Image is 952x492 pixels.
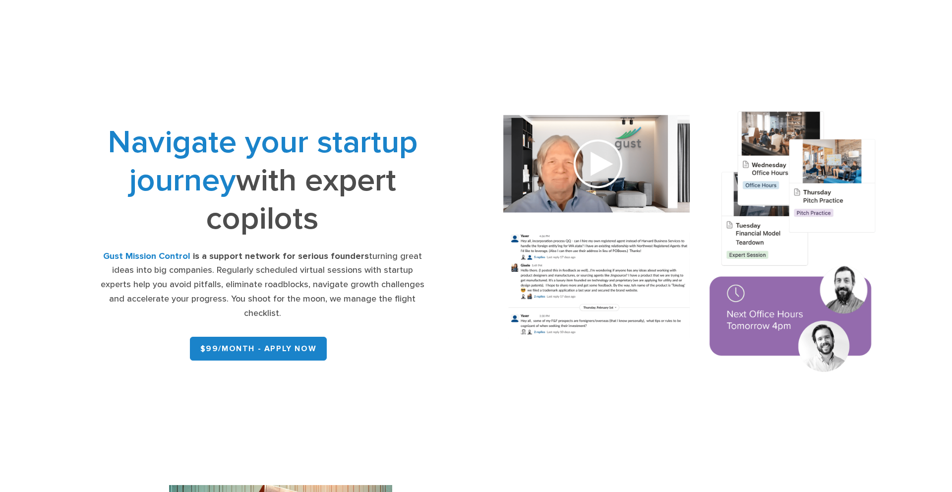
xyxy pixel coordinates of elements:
strong: is a support network for serious founders [193,251,369,261]
a: $99/month - APPLY NOW [190,337,327,361]
strong: Gust Mission Control [103,251,190,261]
h1: with expert copilots [97,123,427,238]
div: turning great ideas into big companies. Regularly scheduled virtual sessions with startup experts... [97,249,427,321]
img: Composition of calendar events, a video call presentation, and chat rooms [483,96,896,391]
span: Navigate your startup journey [108,123,417,199]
